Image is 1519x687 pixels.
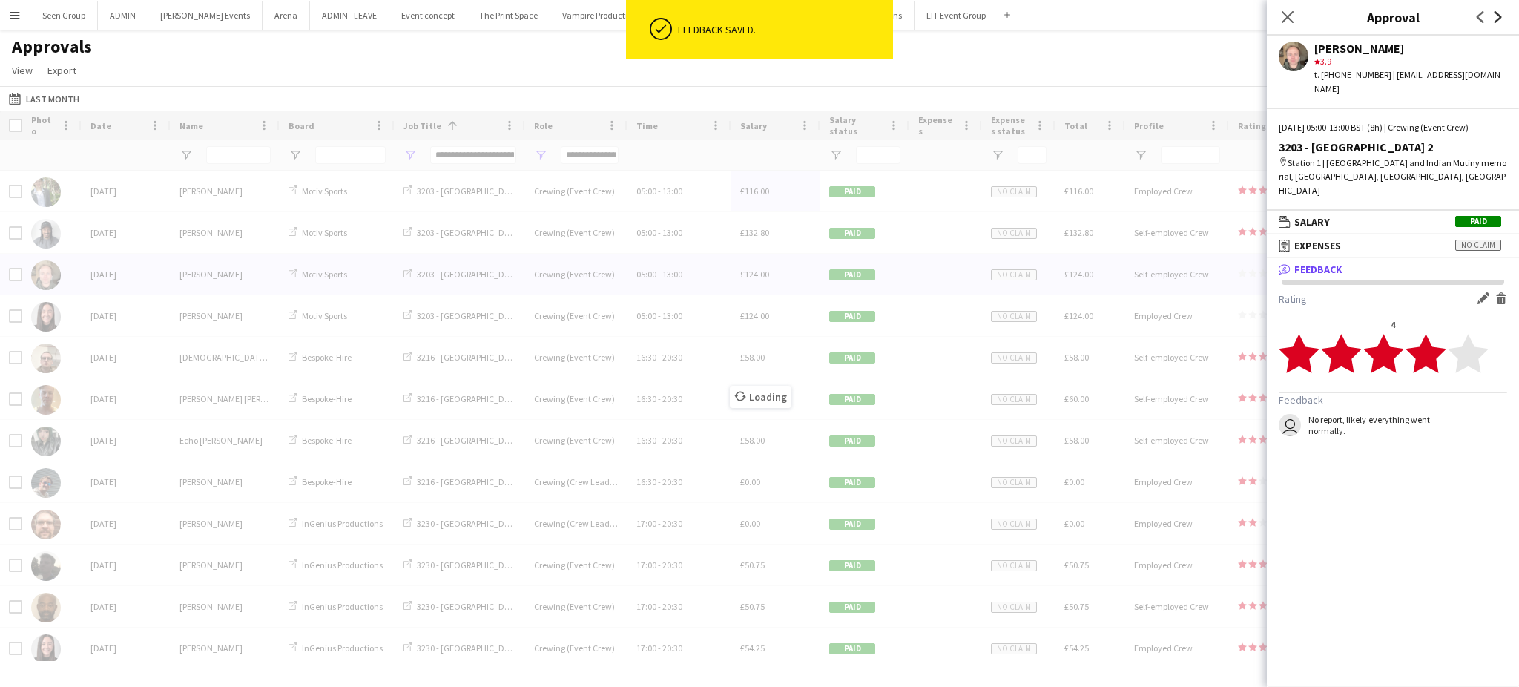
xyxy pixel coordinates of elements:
[1279,157,1507,197] div: Station 1 | [GEOGRAPHIC_DATA] and Indian Mutiny memorial, [GEOGRAPHIC_DATA], [GEOGRAPHIC_DATA], [...
[1308,414,1461,436] div: No report, likely everything went normally.
[1455,216,1501,227] span: Paid
[1279,319,1507,330] div: 4
[6,61,39,80] a: View
[148,1,263,30] button: [PERSON_NAME] Events
[1294,215,1330,229] span: Salary
[30,1,98,30] button: Seen Group
[915,1,998,30] button: LIT Event Group
[1314,68,1507,95] div: t. [PHONE_NUMBER] | [EMAIL_ADDRESS][DOMAIN_NAME]
[263,1,310,30] button: Arena
[730,386,791,408] span: Loading
[550,1,653,30] button: Vampire Productions
[1267,234,1519,257] mat-expansion-panel-header: ExpensesNo claim
[1294,263,1342,276] span: Feedback
[12,64,33,77] span: View
[1455,240,1501,251] span: No claim
[1279,393,1507,407] h3: Feedback
[98,1,148,30] button: ADMIN
[1279,140,1507,154] div: 3203 - [GEOGRAPHIC_DATA] 2
[678,23,887,36] div: Feedback saved.
[1267,7,1519,27] h3: Approval
[1267,280,1519,456] div: Feedback
[42,61,82,80] a: Export
[6,90,82,108] button: Last Month
[1314,42,1507,55] div: [PERSON_NAME]
[1267,258,1519,280] mat-expansion-panel-header: Feedback
[467,1,550,30] button: The Print Space
[1314,55,1507,68] div: 3.9
[310,1,389,30] button: ADMIN - LEAVE
[47,64,76,77] span: Export
[1279,121,1507,134] div: [DATE] 05:00-13:00 BST (8h) | Crewing (Event Crew)
[389,1,467,30] button: Event concept
[1267,211,1519,233] mat-expansion-panel-header: SalaryPaid
[1294,239,1341,252] span: Expenses
[1279,292,1507,307] h3: Rating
